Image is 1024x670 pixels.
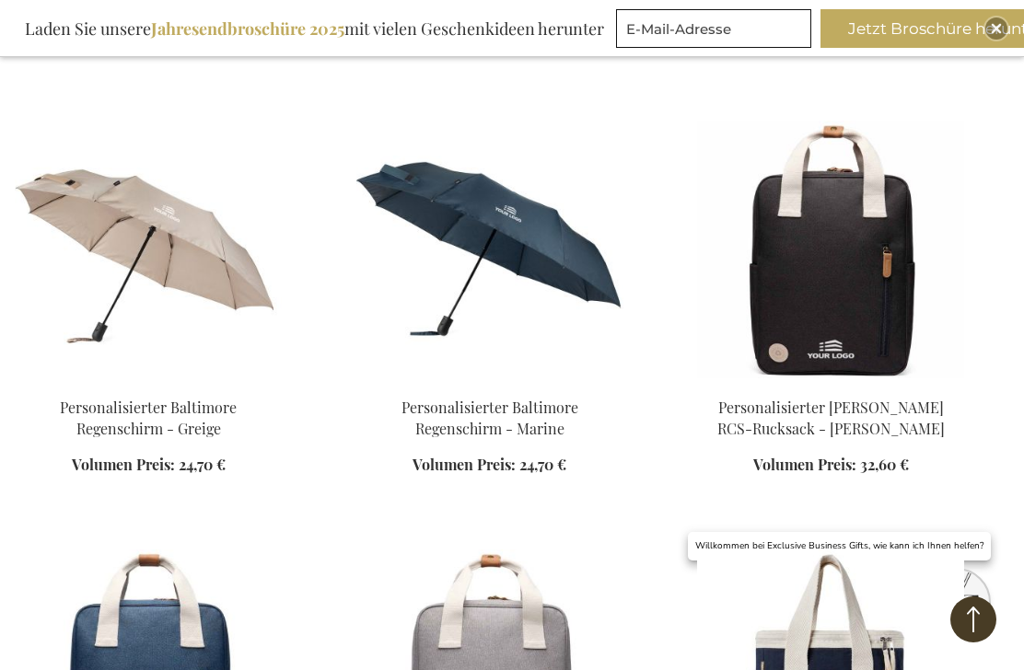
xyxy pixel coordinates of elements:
a: Personalisierter Baltimore Regenschirm - Marine [356,375,623,392]
a: Personalisierter Baltimore Regenschirm - Greige [15,375,282,392]
img: Personalisierter Sortino RCS-Rucksack - Schwarz [697,121,964,378]
a: Personalisierter [PERSON_NAME] RCS-Rucksack - [PERSON_NAME] [717,398,945,438]
a: Personalisierter Baltimore Regenschirm - Marine [401,398,578,438]
img: Close [991,23,1002,34]
div: Laden Sie unsere mit vielen Geschenkideen herunter [17,9,612,48]
form: marketing offers and promotions [616,9,817,53]
a: Volumen Preis: 24,70 € [413,455,566,476]
a: Personalisierter Baltimore Regenschirm - Greige [60,398,237,438]
a: Volumen Preis: 24,70 € [72,455,226,476]
span: Volumen Preis: [753,455,856,474]
span: 32,60 € [860,455,909,474]
a: Volumen Preis: 32,60 € [753,455,909,476]
span: 24,70 € [519,455,566,474]
img: Personalisierter Baltimore Regenschirm - Marine [356,121,623,378]
span: 24,70 € [179,455,226,474]
input: E-Mail-Adresse [616,9,811,48]
b: Jahresendbroschüre 2025 [151,17,344,40]
img: Personalisierter Baltimore Regenschirm - Greige [15,121,282,378]
div: Close [985,17,1007,40]
span: Volumen Preis: [413,455,516,474]
span: Volumen Preis: [72,455,175,474]
a: Personalisierter Sortino RCS-Rucksack - Schwarz [697,375,964,392]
